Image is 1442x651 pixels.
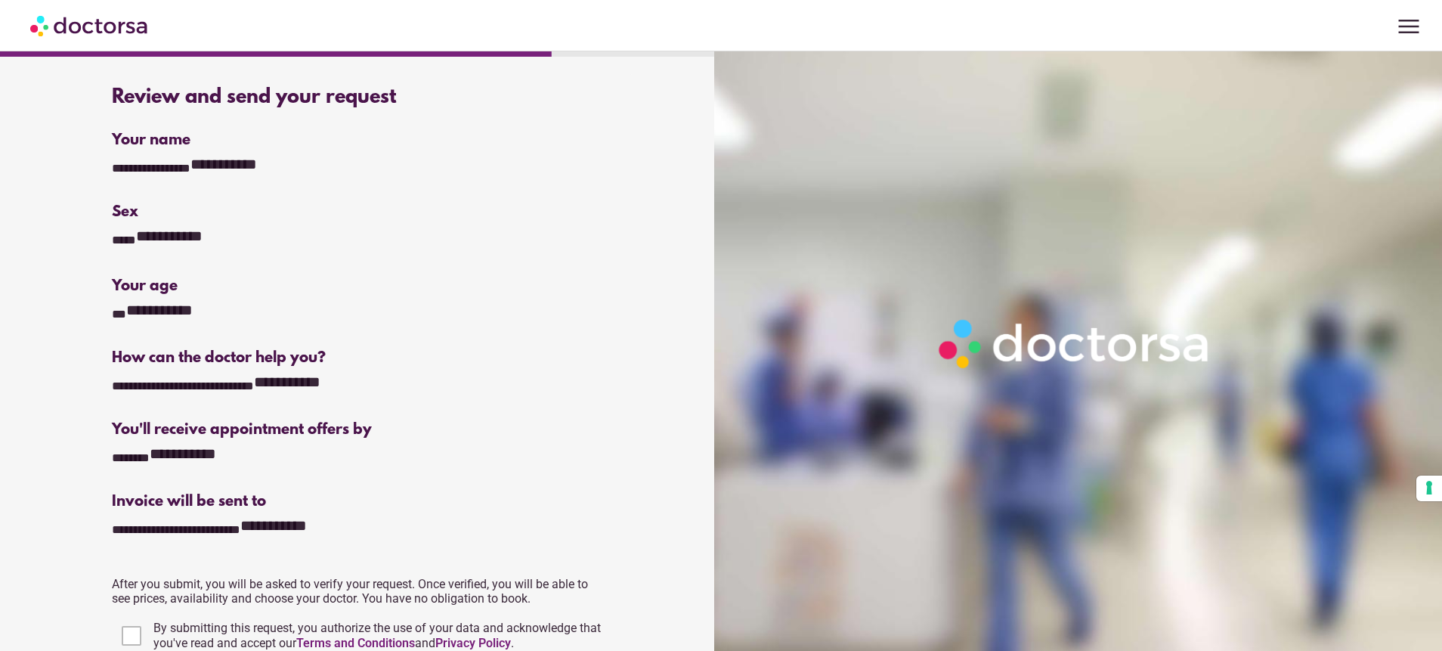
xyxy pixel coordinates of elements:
[112,493,608,510] div: Invoice will be sent to
[435,636,511,650] a: Privacy Policy
[112,577,608,606] p: After you submit, you will be asked to verify your request. Once verified, you will be able to se...
[1394,12,1423,41] span: menu
[153,621,601,650] span: By submitting this request, you authorize the use of your data and acknowledge that you've read a...
[296,636,415,650] a: Terms and Conditions
[112,86,608,109] div: Review and send your request
[30,8,150,42] img: Doctorsa.com
[112,132,608,149] div: Your name
[112,277,357,295] div: Your age
[112,421,608,439] div: You'll receive appointment offers by
[112,349,608,367] div: How can the doctor help you?
[1416,476,1442,501] button: Your consent preferences for tracking technologies
[931,312,1220,376] img: Logo-Doctorsa-trans-White-partial-flat.png
[112,203,608,221] div: Sex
